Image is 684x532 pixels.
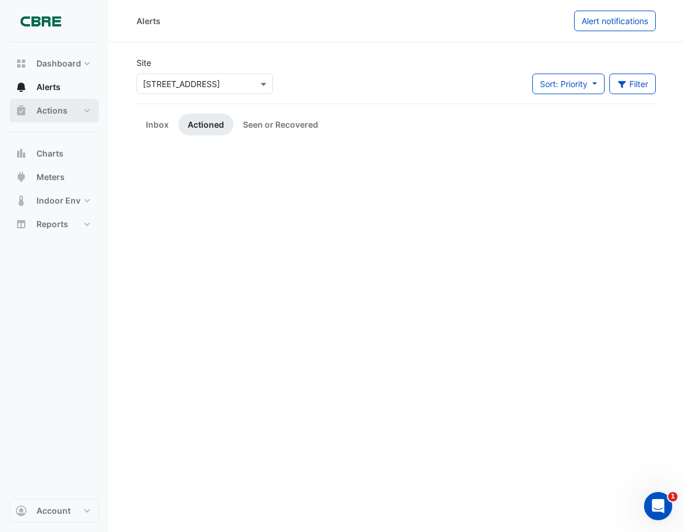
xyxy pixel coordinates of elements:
div: Alerts [136,15,161,27]
app-icon: Dashboard [15,58,27,69]
label: Site [136,56,151,69]
span: 1 [668,492,678,501]
app-icon: Reports [15,218,27,230]
button: Sort: Priority [532,74,605,94]
button: Dashboard [9,52,99,75]
button: Actions [9,99,99,122]
button: Alert notifications [574,11,656,31]
span: Dashboard [36,58,81,69]
span: Alerts [36,81,61,93]
button: Alerts [9,75,99,99]
span: Meters [36,171,65,183]
span: Account [36,505,71,517]
iframe: Intercom live chat [644,492,672,520]
button: Reports [9,212,99,236]
span: Charts [36,148,64,159]
img: Company Logo [14,9,67,33]
button: Charts [9,142,99,165]
app-icon: Alerts [15,81,27,93]
a: Seen or Recovered [233,114,328,135]
button: Account [9,499,99,523]
button: Filter [609,74,656,94]
app-icon: Meters [15,171,27,183]
button: Indoor Env [9,189,99,212]
app-icon: Actions [15,105,27,117]
span: Actions [36,105,68,117]
a: Inbox [136,114,178,135]
a: Actioned [178,114,233,135]
span: Reports [36,218,68,230]
app-icon: Charts [15,148,27,159]
span: Indoor Env [36,195,81,207]
span: Sort: Priority [540,79,588,89]
span: Alert notifications [582,16,648,26]
button: Meters [9,165,99,189]
app-icon: Indoor Env [15,195,27,207]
